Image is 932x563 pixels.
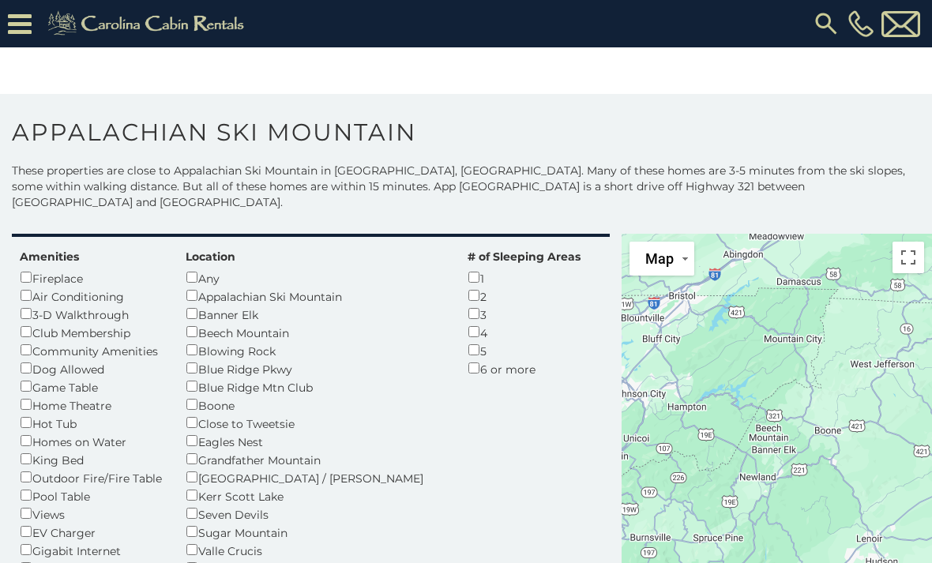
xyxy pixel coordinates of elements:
[20,287,162,305] div: Air Conditioning
[20,541,162,559] div: Gigabit Internet
[20,268,162,287] div: Fireplace
[20,359,162,377] div: Dog Allowed
[39,8,257,39] img: Khaki-logo.png
[20,523,162,541] div: EV Charger
[20,414,162,432] div: Hot Tub
[186,468,444,486] div: [GEOGRAPHIC_DATA] / [PERSON_NAME]
[812,9,840,38] img: search-regular.svg
[186,341,444,359] div: Blowing Rock
[20,341,162,359] div: Community Amenities
[468,268,581,287] div: 1
[186,305,444,323] div: Banner Elk
[893,242,924,273] button: Toggle fullscreen view
[186,541,444,559] div: Valle Crucis
[468,305,581,323] div: 3
[20,505,162,523] div: Views
[186,505,444,523] div: Seven Devils
[629,242,694,276] button: Change map style
[186,377,444,396] div: Blue Ridge Mtn Club
[844,10,878,37] a: [PHONE_NUMBER]
[20,396,162,414] div: Home Theatre
[186,414,444,432] div: Close to Tweetsie
[186,523,444,541] div: Sugar Mountain
[20,249,79,265] label: Amenities
[186,432,444,450] div: Eagles Nest
[20,432,162,450] div: Homes on Water
[20,450,162,468] div: King Bed
[186,450,444,468] div: Grandfather Mountain
[186,287,444,305] div: Appalachian Ski Mountain
[468,359,581,377] div: 6 or more
[468,287,581,305] div: 2
[20,486,162,505] div: Pool Table
[186,268,444,287] div: Any
[186,359,444,377] div: Blue Ridge Pkwy
[186,486,444,505] div: Kerr Scott Lake
[20,323,162,341] div: Club Membership
[20,468,162,486] div: Outdoor Fire/Fire Table
[186,396,444,414] div: Boone
[468,249,581,265] label: # of Sleeping Areas
[468,341,581,359] div: 5
[20,377,162,396] div: Game Table
[468,323,581,341] div: 4
[645,250,674,267] span: Map
[186,249,235,265] label: Location
[186,323,444,341] div: Beech Mountain
[20,305,162,323] div: 3-D Walkthrough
